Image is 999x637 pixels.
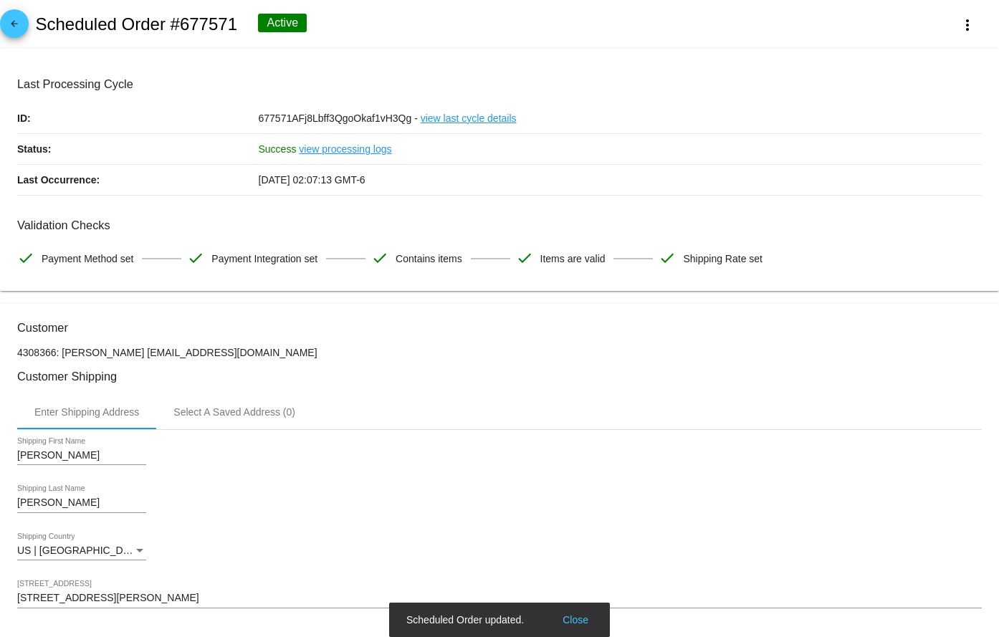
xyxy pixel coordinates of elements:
[17,545,146,557] mat-select: Shipping Country
[259,143,297,155] span: Success
[17,103,259,133] p: ID:
[17,321,982,335] h3: Customer
[659,249,676,267] mat-icon: check
[42,244,133,274] span: Payment Method set
[259,112,418,124] span: 677571AFj8Lbff3QgoOkaf1vH3Qg -
[17,593,982,604] input: Shipping Street 1
[371,249,388,267] mat-icon: check
[211,244,317,274] span: Payment Integration set
[396,244,462,274] span: Contains items
[421,103,517,133] a: view last cycle details
[17,497,146,509] input: Shipping Last Name
[558,613,593,627] button: Close
[259,174,365,186] span: [DATE] 02:07:13 GMT-6
[17,165,259,195] p: Last Occurrence:
[17,370,982,383] h3: Customer Shipping
[173,406,295,418] div: Select A Saved Address (0)
[258,14,307,32] div: Active
[6,19,23,36] mat-icon: arrow_back
[34,406,139,418] div: Enter Shipping Address
[17,347,982,358] p: 4308366: [PERSON_NAME] [EMAIL_ADDRESS][DOMAIN_NAME]
[187,249,204,267] mat-icon: check
[683,244,763,274] span: Shipping Rate set
[17,77,982,91] h3: Last Processing Cycle
[540,244,606,274] span: Items are valid
[35,14,237,34] h2: Scheduled Order #677571
[406,613,593,627] simple-snack-bar: Scheduled Order updated.
[17,545,144,556] span: US | [GEOGRAPHIC_DATA]
[516,249,533,267] mat-icon: check
[17,134,259,164] p: Status:
[17,249,34,267] mat-icon: check
[299,134,391,164] a: view processing logs
[17,219,982,232] h3: Validation Checks
[959,16,976,34] mat-icon: more_vert
[17,450,146,461] input: Shipping First Name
